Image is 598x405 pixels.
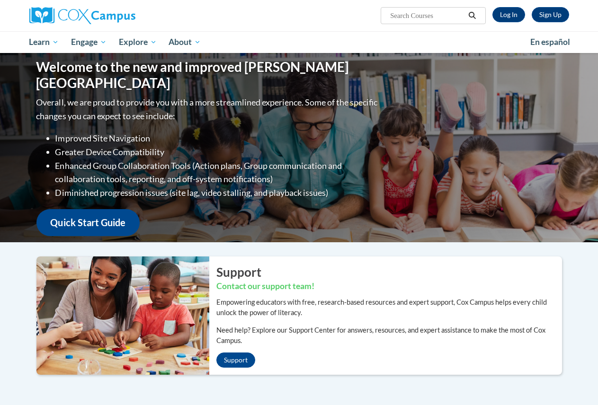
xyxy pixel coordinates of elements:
[119,36,157,48] span: Explore
[216,297,562,318] p: Empowering educators with free, research-based resources and expert support, Cox Campus helps eve...
[55,159,380,186] li: Enhanced Group Collaboration Tools (Action plans, Group communication and collaboration tools, re...
[169,36,201,48] span: About
[530,37,570,47] span: En español
[36,59,380,91] h1: Welcome to the new and improved [PERSON_NAME][GEOGRAPHIC_DATA]
[55,132,380,145] li: Improved Site Navigation
[389,10,465,21] input: Search Courses
[492,7,525,22] a: Log In
[532,7,569,22] a: Register
[36,209,140,236] a: Quick Start Guide
[29,36,59,48] span: Learn
[29,7,135,24] img: Cox Campus
[55,186,380,200] li: Diminished progression issues (site lag, video stalling, and playback issues)
[524,32,576,52] a: En español
[162,31,207,53] a: About
[36,96,380,123] p: Overall, we are proud to provide you with a more streamlined experience. Some of the specific cha...
[23,31,65,53] a: Learn
[71,36,107,48] span: Engage
[22,31,576,53] div: Main menu
[216,281,562,292] h3: Contact our support team!
[465,10,479,21] button: Search
[216,352,255,368] a: Support
[65,31,113,53] a: Engage
[29,7,200,24] a: Cox Campus
[216,264,562,281] h2: Support
[55,145,380,159] li: Greater Device Compatibility
[216,325,562,346] p: Need help? Explore our Support Center for answers, resources, and expert assistance to make the m...
[113,31,163,53] a: Explore
[29,256,209,375] img: ...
